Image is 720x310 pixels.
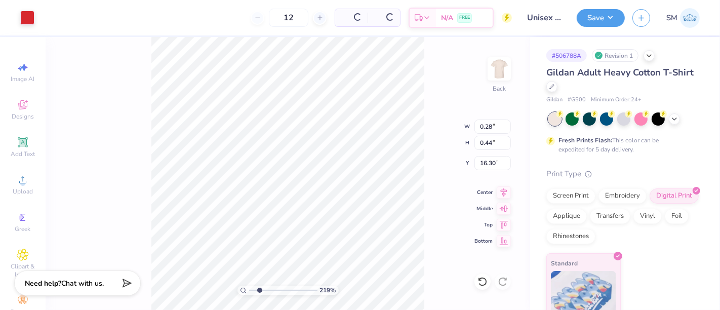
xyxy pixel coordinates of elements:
strong: Fresh Prints Flash: [558,136,612,144]
img: Shruthi Mohan [680,8,700,28]
div: This color can be expedited for 5 day delivery. [558,136,683,154]
div: Transfers [590,209,630,224]
div: Revision 1 [592,49,638,62]
span: SM [666,12,677,24]
div: Foil [665,209,689,224]
span: 219 % [320,286,336,295]
div: Digital Print [650,188,699,204]
input: – – [269,9,308,27]
span: # G500 [568,96,586,104]
img: Back [489,59,509,79]
span: N/A [441,13,453,23]
span: Image AI [11,75,35,83]
div: Screen Print [546,188,595,204]
span: Middle [474,205,493,212]
span: Gildan [546,96,563,104]
div: Vinyl [633,209,662,224]
span: Standard [551,258,578,268]
span: Add Text [11,150,35,158]
input: Untitled Design [519,8,569,28]
span: Minimum Order: 24 + [591,96,642,104]
span: Clipart & logos [5,262,41,279]
div: Back [493,84,506,93]
span: Gildan Adult Heavy Cotton T-Shirt [546,66,694,79]
div: Applique [546,209,587,224]
span: FREE [459,14,470,21]
strong: Need help? [25,279,61,288]
div: Embroidery [598,188,647,204]
span: Chat with us. [61,279,104,288]
div: Print Type [546,168,700,180]
span: Upload [13,187,33,196]
span: Center [474,189,493,196]
span: Greek [15,225,31,233]
a: SM [666,8,700,28]
div: Rhinestones [546,229,595,244]
span: Top [474,221,493,228]
span: Designs [12,112,34,121]
span: Bottom [474,238,493,245]
button: Save [577,9,625,27]
div: # 506788A [546,49,587,62]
